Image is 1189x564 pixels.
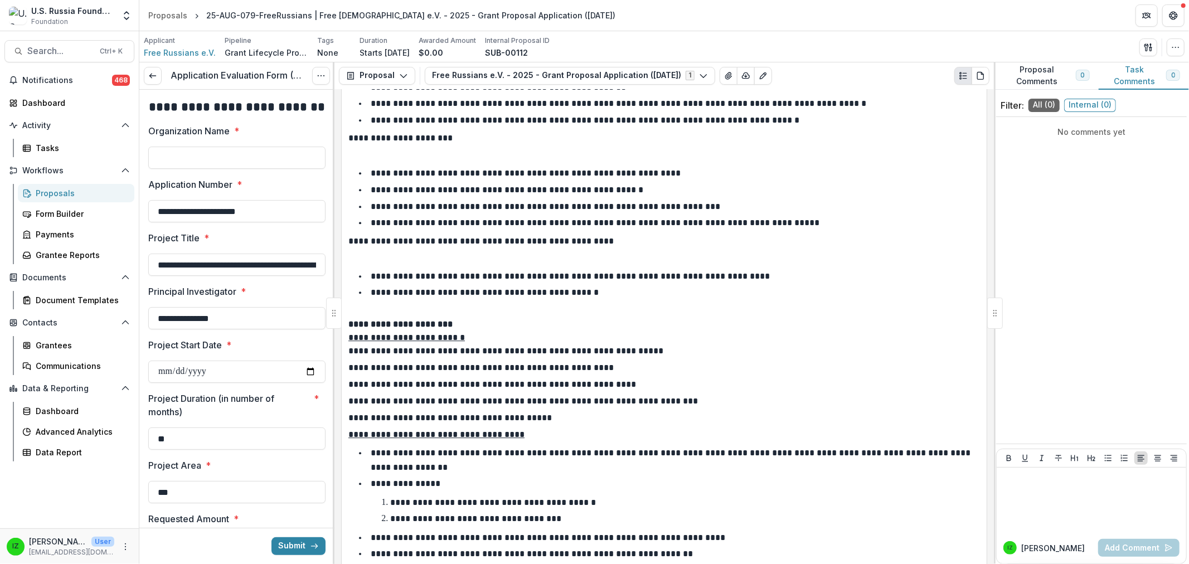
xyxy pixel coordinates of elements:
[4,40,134,62] button: Search...
[485,47,528,59] p: SUB-00112
[754,67,772,85] button: Edit as form
[360,36,387,46] p: Duration
[148,231,200,245] p: Project Title
[22,76,112,85] span: Notifications
[18,225,134,244] a: Payments
[18,357,134,375] a: Communications
[18,422,134,441] a: Advanced Analytics
[12,543,19,550] div: Igor Zevelev
[148,178,232,191] p: Application Number
[1028,99,1060,112] span: All ( 0 )
[18,246,134,264] a: Grantee Reports
[18,139,134,157] a: Tasks
[1035,451,1049,465] button: Italicize
[1135,4,1158,27] button: Partners
[148,459,201,472] p: Project Area
[36,249,125,261] div: Grantee Reports
[4,269,134,286] button: Open Documents
[148,392,309,419] p: Project Duration (in number of months)
[144,7,192,23] a: Proposals
[4,314,134,332] button: Open Contacts
[36,360,125,372] div: Communications
[112,75,130,86] span: 468
[22,318,117,328] span: Contacts
[36,426,125,437] div: Advanced Analytics
[339,67,415,85] button: Proposal
[144,47,216,59] a: Free Russians e.V.
[312,67,330,85] button: Options
[4,116,134,134] button: Open Activity
[225,47,308,59] p: Grant Lifecycle Process
[171,70,303,81] h3: Application Evaluation Form (Internal)
[36,339,125,351] div: Grantees
[1081,71,1085,79] span: 0
[225,36,251,46] p: Pipeline
[1099,62,1189,90] button: Task Comments
[1068,451,1081,465] button: Heading 1
[98,45,125,57] div: Ctrl + K
[419,47,443,59] p: $0.00
[36,142,125,154] div: Tasks
[148,338,222,352] p: Project Start Date
[18,443,134,461] a: Data Report
[425,67,715,85] button: Free Russians e.V. - 2025 - Grant Proposal Application ([DATE])1
[4,71,134,89] button: Notifications468
[1101,451,1115,465] button: Bullet List
[9,7,27,25] img: U.S. Russia Foundation
[4,380,134,397] button: Open Data & Reporting
[1052,451,1065,465] button: Strike
[1134,451,1148,465] button: Align Left
[1001,99,1024,112] p: Filter:
[119,4,134,27] button: Open entity switcher
[1151,451,1164,465] button: Align Center
[29,536,87,547] p: [PERSON_NAME]
[994,62,1099,90] button: Proposal Comments
[1021,542,1085,554] p: [PERSON_NAME]
[18,336,134,354] a: Grantees
[419,36,476,46] p: Awarded Amount
[36,294,125,306] div: Document Templates
[18,402,134,420] a: Dashboard
[36,446,125,458] div: Data Report
[1002,451,1016,465] button: Bold
[1162,4,1185,27] button: Get Help
[1007,545,1013,551] div: Igor Zevelev
[22,121,117,130] span: Activity
[1064,99,1116,112] span: Internal ( 0 )
[1001,126,1182,138] p: No comments yet
[18,184,134,202] a: Proposals
[31,5,114,17] div: U.S. Russia Foundation
[36,208,125,220] div: Form Builder
[27,46,93,56] span: Search...
[22,97,125,109] div: Dashboard
[148,124,230,138] p: Organization Name
[36,187,125,199] div: Proposals
[720,67,737,85] button: View Attached Files
[91,537,114,547] p: User
[119,540,132,553] button: More
[36,405,125,417] div: Dashboard
[31,17,68,27] span: Foundation
[485,36,550,46] p: Internal Proposal ID
[22,273,117,283] span: Documents
[360,47,410,59] p: Starts [DATE]
[144,7,620,23] nav: breadcrumb
[317,47,338,59] p: None
[36,228,125,240] div: Payments
[1085,451,1098,465] button: Heading 2
[271,537,326,555] button: Submit
[317,36,334,46] p: Tags
[1118,451,1131,465] button: Ordered List
[1167,451,1181,465] button: Align Right
[1098,539,1180,557] button: Add Comment
[22,166,117,176] span: Workflows
[1018,451,1032,465] button: Underline
[148,9,187,21] div: Proposals
[972,67,989,85] button: PDF view
[18,291,134,309] a: Document Templates
[148,512,229,526] p: Requested Amount
[148,285,236,298] p: Principal Investigator
[954,67,972,85] button: Plaintext view
[206,9,615,21] div: 25-AUG-079-FreeRussians | Free [DEMOGRAPHIC_DATA] e.V. - 2025 - Grant Proposal Application ([DATE])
